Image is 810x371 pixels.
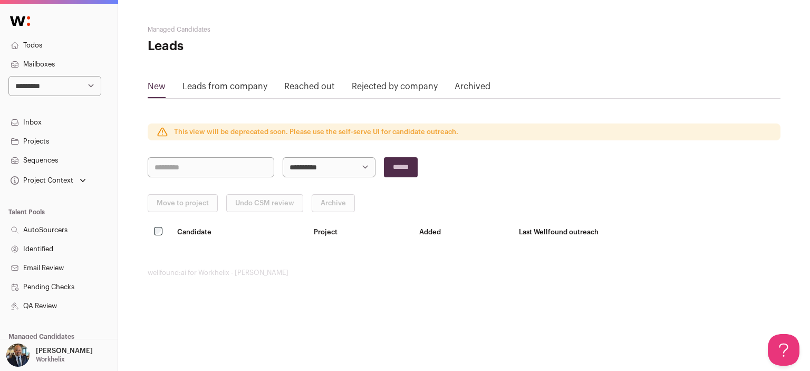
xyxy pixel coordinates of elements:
img: 18202275-medium_jpg [6,344,30,367]
h1: Leads [148,38,359,55]
p: This view will be deprecated soon. Please use the self-serve UI for candidate outreach. [174,128,458,136]
div: Project Context [8,176,73,185]
th: Candidate [171,221,307,243]
p: [PERSON_NAME] [36,347,93,355]
a: New [148,80,166,97]
button: Open dropdown [4,344,95,367]
th: Project [307,221,413,243]
footer: wellfound:ai for Workhelix - [PERSON_NAME] [148,269,780,277]
a: Leads from company [182,80,267,97]
th: Added [413,221,513,243]
h2: Managed Candidates [148,25,359,34]
a: Reached out [284,80,335,97]
iframe: Help Scout Beacon - Open [768,334,799,366]
a: Rejected by company [352,80,438,97]
img: Wellfound [4,11,36,32]
p: Workhelix [36,355,65,364]
th: Last Wellfound outreach [513,221,780,243]
button: Open dropdown [8,173,88,188]
a: Archived [455,80,490,97]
